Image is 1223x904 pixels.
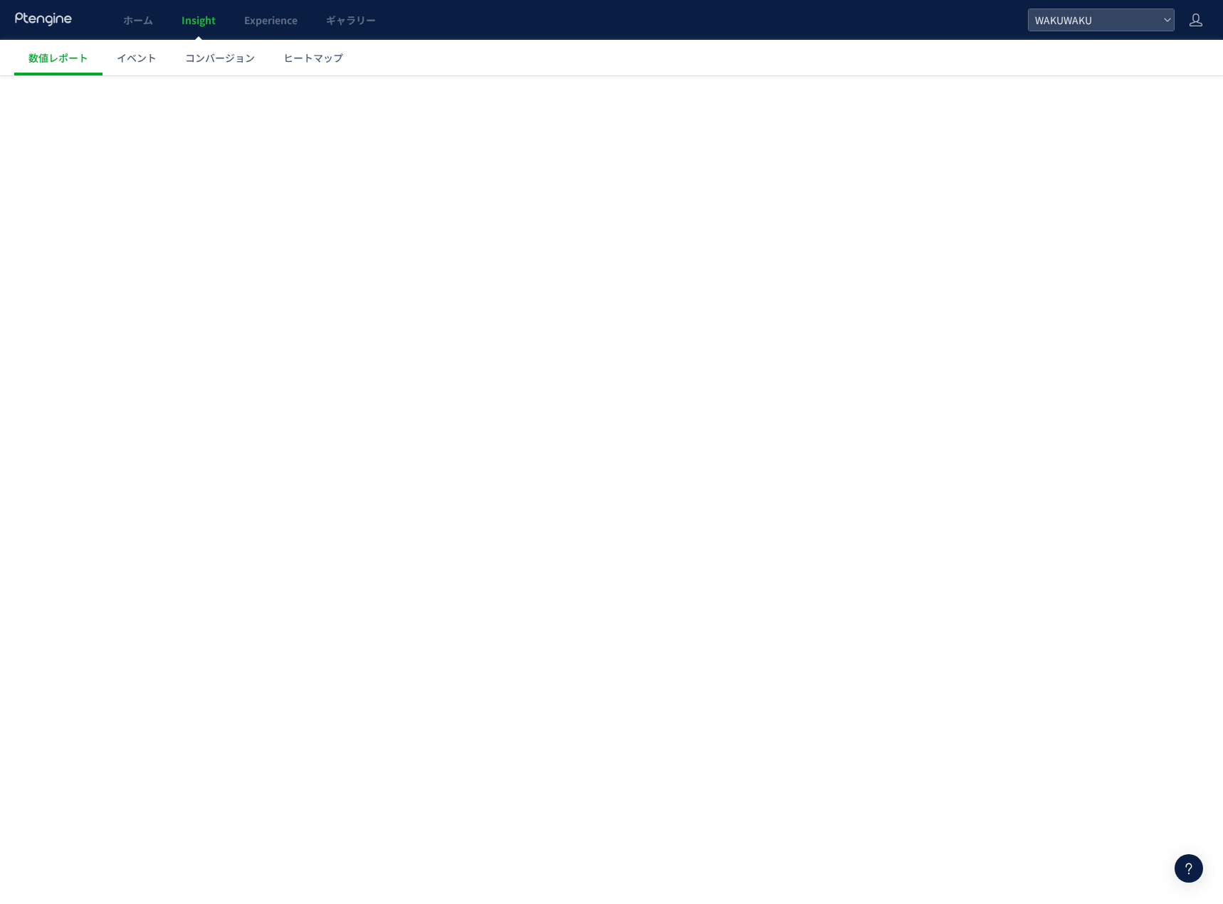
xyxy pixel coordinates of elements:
[117,51,157,65] span: イベント
[326,13,376,27] span: ギャラリー
[283,51,343,65] span: ヒートマップ
[1031,9,1158,31] span: WAKUWAKU
[28,51,88,65] span: 数値レポート
[244,13,298,27] span: Experience
[123,13,153,27] span: ホーム
[182,13,216,27] span: Insight
[185,51,255,65] span: コンバージョン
